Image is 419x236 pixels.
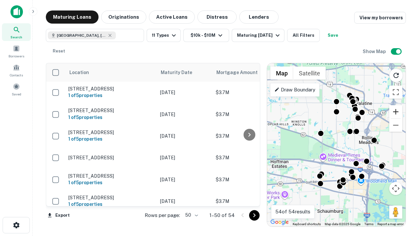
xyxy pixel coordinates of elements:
p: Draw Boundary [274,86,315,94]
p: $3.7M [216,176,281,183]
p: [DATE] [160,111,209,118]
button: Reload search area [389,69,403,82]
h6: 1 of 5 properties [68,92,154,99]
span: Map data ©2025 Google [325,222,360,226]
a: Contacts [2,61,31,79]
span: Location [69,69,89,76]
div: Maturing [DATE] [237,31,282,39]
a: View my borrowers [354,12,406,24]
p: $3.7M [216,154,281,161]
img: Google [269,218,290,226]
span: Contacts [10,72,23,78]
p: [DATE] [160,89,209,96]
button: Show street map [270,67,293,80]
button: Maturing [DATE] [232,29,284,42]
a: Report a map error [377,222,404,226]
p: [DATE] [160,176,209,183]
button: Export [46,210,71,220]
button: All Filters [287,29,320,42]
a: Saved [2,80,31,98]
th: Maturity Date [157,63,212,82]
button: Save your search to get updates of matches that match your search criteria. [322,29,343,42]
button: Drag Pegman onto the map to open Street View [389,206,402,219]
a: Borrowers [2,42,31,60]
span: [GEOGRAPHIC_DATA], [GEOGRAPHIC_DATA] [57,32,106,38]
p: $3.7M [216,132,281,140]
span: Maturity Date [161,69,201,76]
iframe: Chat Widget [386,163,419,194]
button: Maturing Loans [46,10,99,24]
button: Go to next page [249,210,260,221]
button: Toggle fullscreen view [389,86,402,99]
img: capitalize-icon.png [10,5,23,18]
p: [DATE] [160,154,209,161]
button: Reset [48,45,69,58]
p: $3.7M [216,198,281,205]
a: Terms (opens in new tab) [364,222,373,226]
p: [STREET_ADDRESS] [68,173,154,179]
p: 1–50 of 54 [209,211,235,219]
p: [STREET_ADDRESS] [68,129,154,135]
th: Location [65,63,157,82]
p: $3.7M [216,89,281,96]
button: Active Loans [149,10,195,24]
a: Open this area in Google Maps (opens a new window) [269,218,290,226]
div: 50 [183,210,199,220]
button: Zoom out [389,119,402,132]
p: [STREET_ADDRESS] [68,155,154,161]
button: Keyboard shortcuts [293,222,321,226]
h6: 1 of 5 properties [68,135,154,143]
p: [STREET_ADDRESS] [68,86,154,92]
span: Saved [12,91,21,97]
p: [STREET_ADDRESS] [68,195,154,201]
h6: Show Map [363,48,387,55]
p: [DATE] [160,198,209,205]
th: Mortgage Amount [212,63,284,82]
h6: 1 of 5 properties [68,201,154,208]
p: 54 of 54 results [275,208,310,216]
p: $3.7M [216,111,281,118]
span: Borrowers [9,53,24,59]
button: $10k - $10M [183,29,229,42]
a: Search [2,23,31,41]
button: Originations [101,10,146,24]
button: Distress [197,10,237,24]
button: Zoom in [389,105,402,118]
p: Rows per page: [145,211,180,219]
button: Lenders [239,10,279,24]
span: Search [10,34,22,40]
p: [DATE] [160,132,209,140]
h6: 1 of 5 properties [68,179,154,186]
div: 0 0 [267,63,406,226]
span: Mortgage Amount [216,69,266,76]
h6: 1 of 5 properties [68,114,154,121]
button: Show satellite imagery [293,67,326,80]
p: [STREET_ADDRESS] [68,108,154,113]
button: 11 Types [147,29,181,42]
